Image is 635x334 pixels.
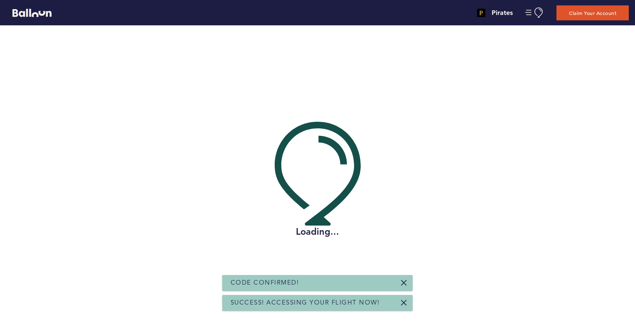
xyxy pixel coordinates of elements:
div: Code Confirmed! [222,275,413,291]
h2: Loading... [275,226,361,238]
button: Claim Your Account [556,5,629,20]
h4: Pirates [492,8,513,18]
svg: Balloon [12,9,52,17]
div: Success! Accessing your flight now! [222,295,413,311]
button: Manage Account [525,7,544,18]
a: Balloon [6,8,52,17]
